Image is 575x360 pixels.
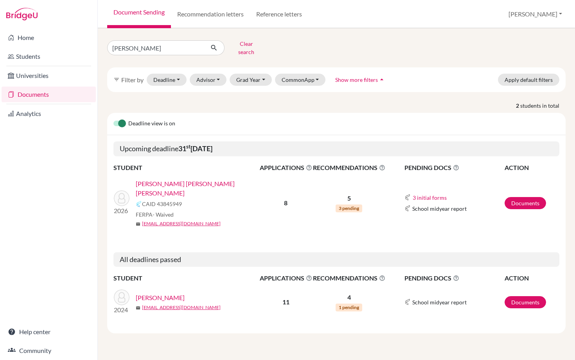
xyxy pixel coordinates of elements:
[2,68,96,83] a: Universities
[121,76,144,83] span: Filter by
[336,304,362,311] span: 1 pending
[260,273,312,283] span: APPLICATIONS
[498,74,559,86] button: Apply default filters
[136,179,265,198] a: [PERSON_NAME] [PERSON_NAME] [PERSON_NAME]
[313,163,385,172] span: RECOMMENDATIONS
[142,220,221,227] a: [EMAIL_ADDRESS][DOMAIN_NAME]
[505,296,546,308] a: Documents
[313,194,385,203] p: 5
[520,101,566,110] span: students in total
[113,273,259,283] th: STUDENT
[2,49,96,64] a: Students
[128,119,175,128] span: Deadline view is on
[412,204,467,213] span: School midyear report
[178,144,212,153] b: 31 [DATE]
[113,141,559,156] h5: Upcoming deadline
[2,87,96,102] a: Documents
[504,273,559,283] th: ACTION
[136,306,140,310] span: mail
[313,273,385,283] span: RECOMMENDATIONS
[284,199,287,206] b: 8
[412,193,447,202] button: 3 initial forms
[186,143,190,150] sup: st
[107,40,204,55] input: Find student by name...
[404,273,504,283] span: PENDING DOCS
[404,299,411,305] img: Common App logo
[313,293,385,302] p: 4
[114,206,129,215] p: 2026
[2,324,96,340] a: Help center
[230,74,272,86] button: Grad Year
[336,204,362,212] span: 3 pending
[142,304,221,311] a: [EMAIL_ADDRESS][DOMAIN_NAME]
[516,101,520,110] strong: 2
[114,289,129,305] img: Lopez, Natalia
[225,38,268,58] button: Clear search
[504,163,559,173] th: ACTION
[335,76,378,83] span: Show more filters
[2,30,96,45] a: Home
[404,205,411,212] img: Common App logo
[404,163,504,172] span: PENDING DOCS
[505,197,546,209] a: Documents
[6,8,38,20] img: Bridge-U
[113,252,559,267] h5: All deadlines passed
[136,201,142,207] img: Common App logo
[114,305,129,315] p: 2024
[142,200,182,208] span: CAID 43845949
[412,298,467,306] span: School midyear report
[136,293,185,302] a: [PERSON_NAME]
[153,211,174,218] span: - Waived
[114,190,129,206] img: Gomez Rizo, Natalia Maria Engracia
[136,210,174,219] span: FERPA
[2,343,96,358] a: Community
[282,298,289,306] b: 11
[190,74,227,86] button: Advisor
[2,106,96,121] a: Analytics
[147,74,187,86] button: Deadline
[113,76,120,83] i: filter_list
[136,222,140,226] span: mail
[505,7,566,22] button: [PERSON_NAME]
[260,163,312,172] span: APPLICATIONS
[329,74,392,86] button: Show more filtersarrow_drop_up
[404,194,411,201] img: Common App logo
[275,74,326,86] button: CommonApp
[378,76,386,83] i: arrow_drop_up
[113,163,259,173] th: STUDENT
